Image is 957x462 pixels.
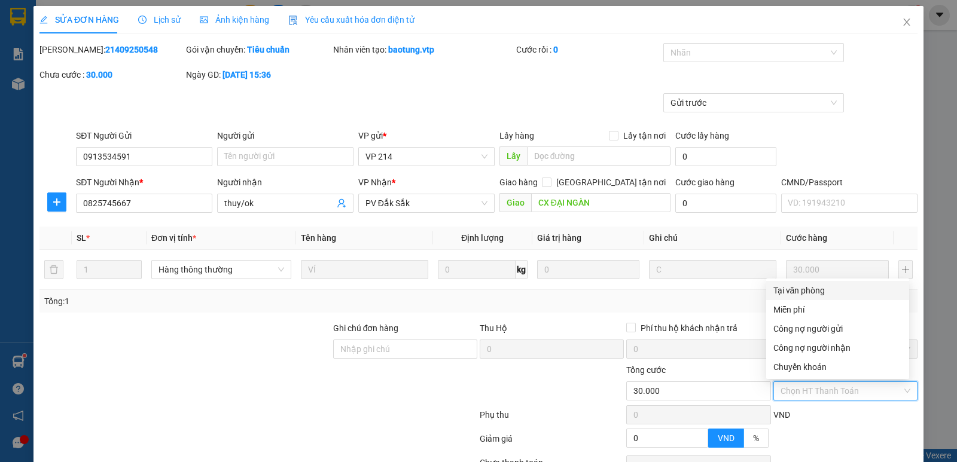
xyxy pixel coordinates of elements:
[333,339,477,359] input: Ghi chú đơn hàng
[478,432,625,453] div: Giảm giá
[675,131,729,140] label: Cước lấy hàng
[200,15,269,25] span: Ảnh kiện hàng
[898,260,913,279] button: plus
[527,146,671,166] input: Dọc đường
[773,284,902,297] div: Tại văn phòng
[44,295,370,308] div: Tổng: 1
[516,260,528,279] span: kg
[718,433,734,443] span: VND
[461,233,504,243] span: Định lượng
[12,83,25,100] span: Nơi gửi:
[44,260,63,279] button: delete
[301,233,336,243] span: Tên hàng
[223,70,271,79] b: [DATE] 15:36
[333,43,514,56] div: Nhân viên tạo:
[499,131,534,140] span: Lấy hàng
[388,45,434,54] b: baotung.vtp
[766,319,909,338] div: Cước gửi hàng sẽ được ghi vào công nợ của người gửi
[39,43,184,56] div: [PERSON_NAME]:
[516,43,660,56] div: Cước rồi :
[786,260,888,279] input: 0
[773,341,902,354] div: Công nợ người nhận
[77,233,86,243] span: SL
[217,176,353,189] div: Người nhận
[773,410,790,420] span: VND
[186,43,330,56] div: Gói vận chuyển:
[41,84,71,90] span: PV Đắk Sắk
[499,146,527,166] span: Lấy
[138,15,181,25] span: Lịch sử
[890,6,924,39] button: Close
[675,194,776,213] input: Cước giao hàng
[537,233,581,243] span: Giá trị hàng
[786,233,827,243] span: Cước hàng
[159,261,284,279] span: Hàng thông thường
[902,17,912,27] span: close
[781,382,910,400] span: Chọn HT Thanh Toán
[114,54,169,63] span: 10:09:49 [DATE]
[499,178,538,187] span: Giao hàng
[773,322,902,335] div: Công nợ người gửi
[105,45,158,54] b: 21409250548
[138,16,147,24] span: clock-circle
[120,84,161,90] span: PV Bình Dương
[247,45,289,54] b: Tiêu chuẩn
[649,260,776,279] input: Ghi Chú
[76,176,212,189] div: SĐT Người Nhận
[86,70,112,79] b: 30.000
[358,129,495,142] div: VP gửi
[39,68,184,81] div: Chưa cước :
[92,83,111,100] span: Nơi nhận:
[76,129,212,142] div: SĐT Người Gửi
[288,16,298,25] img: icon
[151,233,196,243] span: Đơn vị tính
[531,193,671,212] input: Dọc đường
[358,178,392,187] span: VP Nhận
[675,147,776,166] input: Cước lấy hàng
[31,19,97,64] strong: CÔNG TY TNHH [GEOGRAPHIC_DATA] 214 QL13 - P.26 - Q.BÌNH THẠNH - TP HCM 1900888606
[337,198,346,208] span: user-add
[553,45,558,54] b: 0
[644,227,781,250] th: Ghi chú
[47,192,66,212] button: plus
[618,129,670,142] span: Lấy tận nơi
[200,16,208,24] span: picture
[766,338,909,357] div: Cước gửi hàng sẽ được ghi vào công nợ của người nhận
[186,68,330,81] div: Ngày GD:
[670,94,837,112] span: Gửi trước
[41,72,139,81] strong: BIÊN NHẬN GỬI HÀNG HOÁ
[48,197,66,207] span: plus
[12,27,28,57] img: logo
[537,260,639,279] input: 0
[480,323,507,333] span: Thu Hộ
[675,178,734,187] label: Cước giao hàng
[781,176,918,189] div: CMND/Passport
[39,16,48,24] span: edit
[365,148,487,166] span: VP 214
[478,408,625,429] div: Phụ thu
[333,323,399,333] label: Ghi chú đơn hàng
[753,433,759,443] span: %
[301,260,428,279] input: VD: Bàn, Ghế
[773,303,902,316] div: Miễn phí
[217,129,353,142] div: Người gửi
[551,176,670,189] span: [GEOGRAPHIC_DATA] tận nơi
[636,322,742,335] span: Phí thu hộ khách nhận trả
[365,194,487,212] span: PV Đắk Sắk
[626,365,666,375] span: Tổng cước
[773,360,902,374] div: Chuyển khoản
[115,45,169,54] span: DSA09250208
[499,193,531,212] span: Giao
[39,15,119,25] span: SỬA ĐƠN HÀNG
[288,15,415,25] span: Yêu cầu xuất hóa đơn điện tử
